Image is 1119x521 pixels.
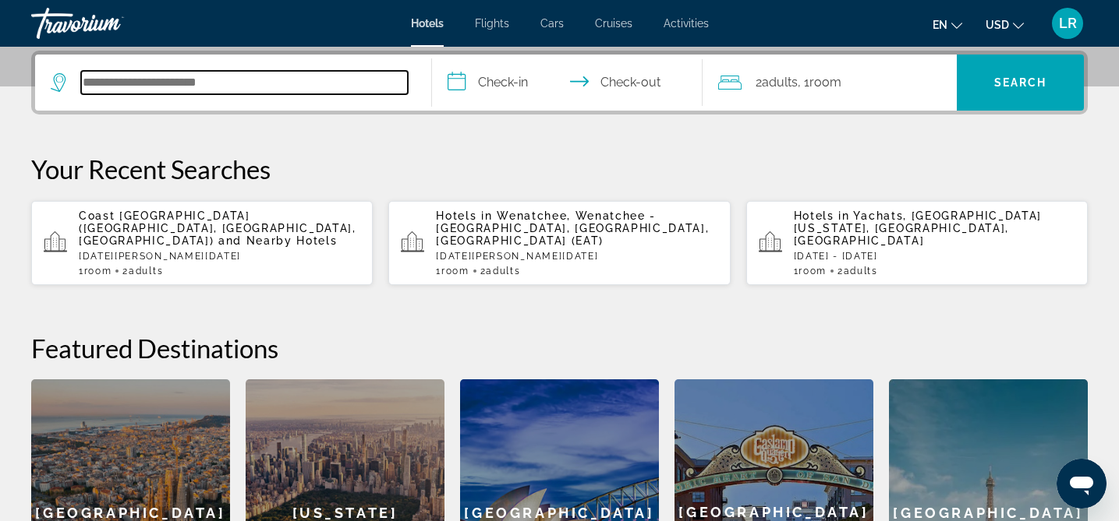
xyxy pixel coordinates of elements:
[35,55,1084,111] div: Search widget
[79,251,360,262] p: [DATE][PERSON_NAME][DATE]
[31,153,1088,185] p: Your Recent Searches
[79,266,112,276] span: 1
[746,200,1088,286] button: Hotels in Yachats, [GEOGRAPHIC_DATA][US_STATE], [GEOGRAPHIC_DATA], [GEOGRAPHIC_DATA][DATE] - [DAT...
[31,333,1088,364] h2: Featured Destinations
[798,72,841,93] span: , 1
[994,76,1047,89] span: Search
[794,266,827,276] span: 1
[436,209,492,222] span: Hotels in
[129,266,163,276] span: Adults
[986,13,1024,36] button: Change currency
[799,266,827,276] span: Room
[436,209,709,247] span: Wenatchee, Wenatchee - [GEOGRAPHIC_DATA], [GEOGRAPHIC_DATA], [GEOGRAPHIC_DATA] (EAT)
[1057,459,1107,509] iframe: Button to launch messaging window
[441,266,469,276] span: Room
[31,200,373,286] button: Coast [GEOGRAPHIC_DATA] ([GEOGRAPHIC_DATA], [GEOGRAPHIC_DATA], [GEOGRAPHIC_DATA]) and Nearby Hote...
[540,17,564,30] a: Cars
[986,19,1009,31] span: USD
[436,266,469,276] span: 1
[480,266,521,276] span: 2
[486,266,520,276] span: Adults
[79,209,356,247] span: Coast [GEOGRAPHIC_DATA] ([GEOGRAPHIC_DATA], [GEOGRAPHIC_DATA], [GEOGRAPHIC_DATA])
[595,17,632,30] a: Cruises
[411,17,444,30] a: Hotels
[794,251,1075,262] p: [DATE] - [DATE]
[794,209,850,222] span: Hotels in
[844,266,878,276] span: Adults
[1059,16,1077,31] span: LR
[664,17,709,30] a: Activities
[475,17,509,30] a: Flights
[432,55,702,111] button: Select check in and out date
[933,13,962,36] button: Change language
[218,234,338,247] span: and Nearby Hotels
[837,266,878,276] span: 2
[81,71,408,94] input: Search hotel destination
[31,3,187,44] a: Travorium
[388,200,730,286] button: Hotels in Wenatchee, Wenatchee - [GEOGRAPHIC_DATA], [GEOGRAPHIC_DATA], [GEOGRAPHIC_DATA] (EAT)[DA...
[794,209,1043,247] span: Yachats, [GEOGRAPHIC_DATA][US_STATE], [GEOGRAPHIC_DATA], [GEOGRAPHIC_DATA]
[957,55,1084,111] button: Search
[1047,7,1088,40] button: User Menu
[809,75,841,90] span: Room
[436,251,717,262] p: [DATE][PERSON_NAME][DATE]
[933,19,947,31] span: en
[756,72,798,93] span: 2
[762,75,798,90] span: Adults
[122,266,163,276] span: 2
[84,266,112,276] span: Room
[703,55,957,111] button: Travelers: 2 adults, 0 children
